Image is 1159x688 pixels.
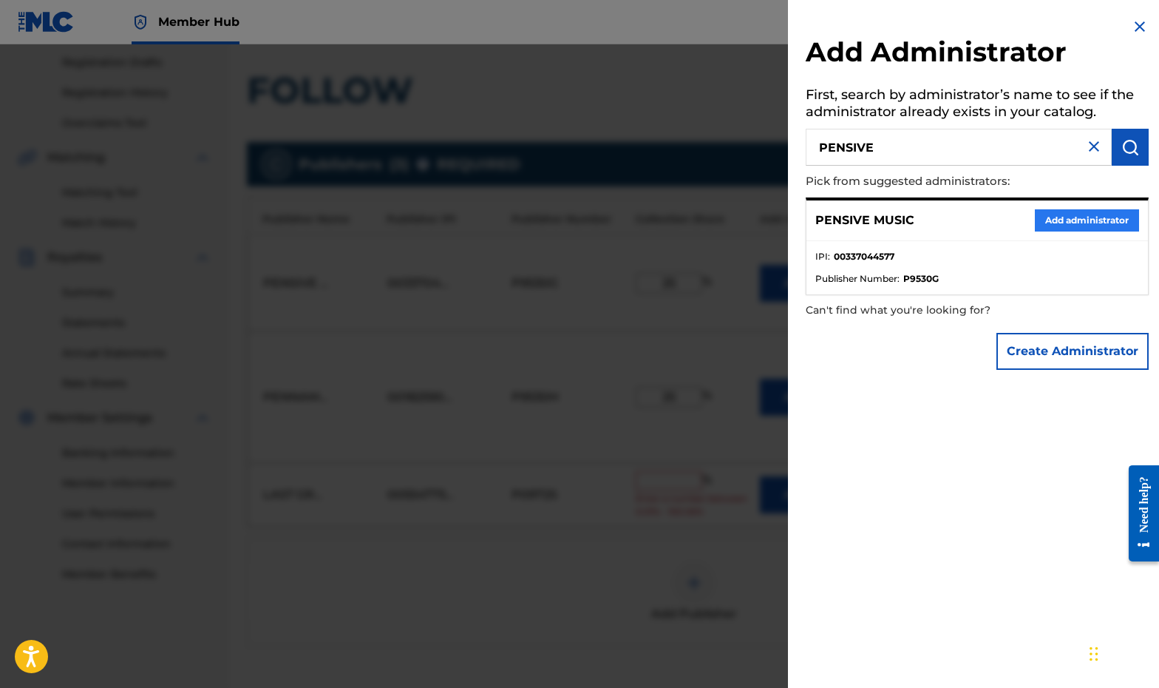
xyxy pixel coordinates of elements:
strong: P9530G [903,272,939,286]
h5: First, search by administrator’s name to see if the administrator already exists in your catalog. [806,82,1149,129]
iframe: Chat Widget [1085,617,1159,688]
img: Search Works [1121,138,1139,156]
p: Can't find what you're looking for? [806,295,1064,326]
button: Add administrator [1035,209,1139,232]
strong: 00337044577 [834,250,894,263]
img: MLC Logo [18,11,75,33]
h2: Add Administrator [806,36,1149,73]
div: Drag [1090,632,1098,676]
img: close [1085,138,1103,155]
iframe: Resource Center [1118,453,1159,575]
span: Member Hub [158,13,239,30]
span: Publisher Number : [815,272,900,286]
span: IPI : [815,250,830,263]
img: Top Rightsholder [132,13,149,31]
p: PENSIVE MUSIC [815,212,914,229]
p: Pick from suggested administrators: [806,166,1064,198]
button: Create Administrator [996,333,1149,370]
input: Search administrator’s name [806,129,1112,166]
